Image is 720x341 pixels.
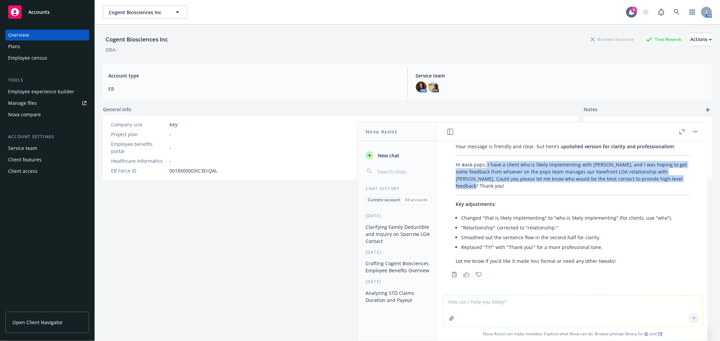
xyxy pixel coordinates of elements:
[563,143,674,150] span: polished version for clarity and professionalism
[8,143,37,154] div: Service team
[8,53,47,63] div: Employee census
[368,197,400,203] p: Current account
[8,98,37,108] div: Manage files
[111,141,167,155] div: Employee benefits portal
[5,143,89,154] a: Service team
[5,30,89,40] a: Overview
[416,72,707,79] span: Service team
[363,287,433,306] button: Analyzing STD Claims Duration and Payout
[5,154,89,165] a: Client features
[8,154,42,165] div: Client features
[108,85,399,92] span: EB
[376,167,430,176] input: Search chats
[451,272,457,278] svg: Copy to clipboard
[5,133,89,140] div: Account settings
[106,46,118,53] div: DBA: -
[416,82,427,92] img: photo
[366,128,397,135] h1: Nova Assist
[690,33,712,46] button: Actions
[658,331,663,337] a: TR
[357,213,438,219] div: [DATE]
[456,257,690,265] p: Let me know if you’d like it made less formal or need any other tweaks!
[5,98,89,108] a: Manage files
[473,270,484,279] button: Thumbs down
[686,5,699,19] a: Switch app
[8,86,74,97] div: Employee experience builder
[109,9,167,16] span: Cogent Biosciences Inc
[169,144,171,151] span: -
[5,3,89,22] a: Accounts
[169,131,171,138] span: -
[5,41,89,52] a: Plans
[12,319,63,326] span: Open Client Navigator
[103,106,131,113] span: General info
[456,161,690,189] p: Hi #ask-pops. I have a client who is likely implementing with [PERSON_NAME], and I was hoping to ...
[639,5,652,19] a: Start snowing
[587,35,637,43] div: Business Insurance
[363,149,433,161] button: New chat
[5,109,89,120] a: Nova compare
[584,106,597,114] span: Notes
[357,186,438,191] div: Chat History
[111,167,167,174] div: EB Force ID
[363,258,433,276] button: Crafting Cogent Biosciences Employee Benefits Overview
[5,166,89,177] a: Client access
[461,213,690,223] li: Changed "that is likely implementing" to "who is likely implementing" (for clients, use "who").
[644,331,648,337] a: BI
[5,86,89,97] a: Employee experience builder
[456,143,690,150] p: Your message is friendly and clear, but here’s a :
[456,201,496,207] span: Key adjustments:
[8,41,20,52] div: Plans
[5,53,89,63] a: Employee census
[8,30,29,40] div: Overview
[103,35,170,44] div: Cogent Biosciences Inc
[428,82,439,92] img: photo
[461,242,690,252] li: Replaced "TY!" with "Thank you!" for a more professional tone.
[357,279,438,284] div: [DATE]
[405,197,428,203] p: All accounts
[655,5,668,19] a: Report a Bug
[5,77,89,84] div: Tools
[363,221,433,247] button: Clarifying Family Deductible and Inquiry on Sparrow LOA Contact
[670,5,684,19] a: Search
[111,157,167,164] div: Healthcare Informatics
[643,35,685,43] div: Total Rewards
[8,109,41,120] div: Nova compare
[631,7,637,13] div: 8
[169,121,178,128] span: Key
[108,72,399,79] span: Account type
[169,167,217,174] span: 0018X00003IC3ErQAL
[357,249,438,255] div: [DATE]
[111,121,167,128] div: Company size
[8,166,37,177] div: Client access
[461,232,690,242] li: Smoothed out the sentence flow in the second half for clarity.
[169,157,171,164] span: -
[704,106,712,114] a: add
[103,5,187,19] button: Cogent Biosciences Inc
[376,152,399,159] span: New chat
[28,9,50,15] span: Accounts
[111,131,167,138] div: Project plan
[461,223,690,232] li: "Relartionship" corrected to "relationship."
[441,327,705,341] span: Nova Assist can make mistakes. Explore what Nova can do: Browse prompt library for and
